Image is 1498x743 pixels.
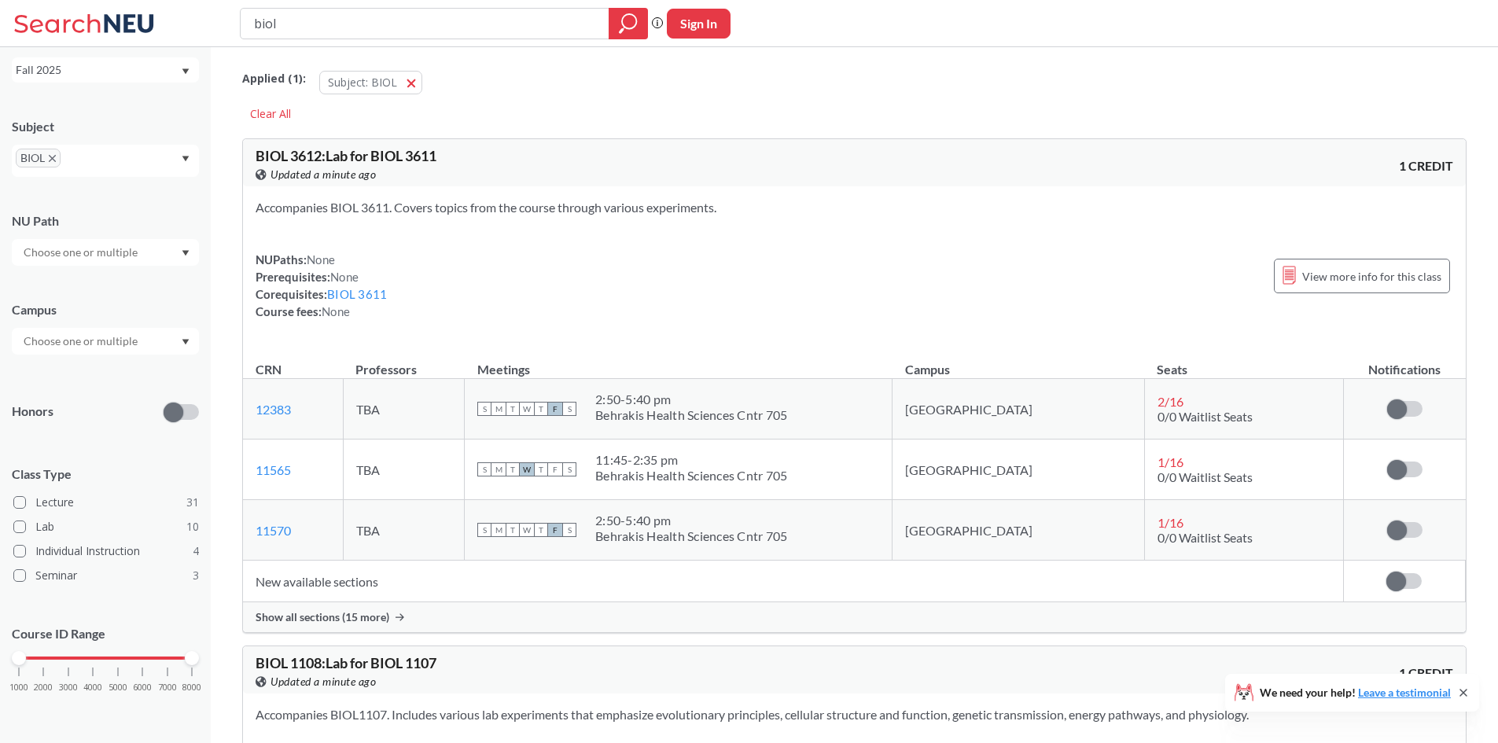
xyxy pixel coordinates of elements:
div: NU Path [12,212,199,230]
svg: magnifying glass [619,13,638,35]
label: Individual Instruction [13,541,199,561]
div: Dropdown arrow [12,328,199,355]
p: Honors [12,403,53,421]
span: 2 / 16 [1158,394,1183,409]
span: M [491,462,506,476]
span: F [548,462,562,476]
span: 1 CREDIT [1399,157,1453,175]
a: 12383 [256,402,291,417]
span: Class Type [12,465,199,483]
span: W [520,462,534,476]
span: W [520,523,534,537]
input: Choose one or multiple [16,332,148,351]
div: 2:50 - 5:40 pm [595,513,787,528]
span: Subject: BIOL [328,75,397,90]
span: S [477,462,491,476]
span: 0/0 Waitlist Seats [1158,530,1253,545]
span: F [548,523,562,537]
span: 3 [193,567,199,584]
div: Behrakis Health Sciences Cntr 705 [595,407,787,423]
span: T [534,462,548,476]
div: CRN [256,361,282,378]
span: S [562,523,576,537]
span: BIOL 3612 : Lab for BIOL 3611 [256,147,436,164]
span: 1000 [9,683,28,692]
span: 2000 [34,683,53,692]
button: Subject: BIOL [319,71,422,94]
span: S [477,402,491,416]
span: S [477,523,491,537]
span: 10 [186,518,199,535]
svg: Dropdown arrow [182,250,190,256]
div: Subject [12,118,199,135]
span: 3000 [59,683,78,692]
div: Show all sections (15 more) [243,602,1466,632]
span: M [491,523,506,537]
span: S [562,402,576,416]
td: [GEOGRAPHIC_DATA] [893,500,1144,561]
span: None [330,270,359,284]
div: Fall 2025Dropdown arrow [12,57,199,83]
td: TBA [343,440,464,500]
span: 31 [186,494,199,511]
a: BIOL 3611 [327,287,387,301]
td: New available sections [243,561,1343,602]
svg: Dropdown arrow [182,156,190,162]
label: Lab [13,517,199,537]
span: 0/0 Waitlist Seats [1158,409,1253,424]
section: Accompanies BIOL 3611. Covers topics from the course through various experiments. [256,199,1453,216]
div: Dropdown arrow [12,239,199,266]
span: None [307,252,335,267]
a: 11570 [256,523,291,538]
button: Sign In [667,9,731,39]
div: Behrakis Health Sciences Cntr 705 [595,528,787,544]
span: View more info for this class [1302,267,1441,286]
a: Leave a testimonial [1358,686,1451,699]
span: T [534,402,548,416]
span: Show all sections (15 more) [256,610,389,624]
td: [GEOGRAPHIC_DATA] [893,440,1144,500]
section: Accompanies BIOL1107. Includes various lab experiments that emphasize evolutionary principles, ce... [256,706,1453,723]
svg: Dropdown arrow [182,339,190,345]
span: T [506,462,520,476]
span: S [562,462,576,476]
span: 4000 [83,683,102,692]
span: 6000 [133,683,152,692]
span: Applied ( 1 ): [242,70,306,87]
span: Updated a minute ago [271,166,376,183]
span: F [548,402,562,416]
span: 1 / 16 [1158,515,1183,530]
input: Class, professor, course number, "phrase" [252,10,598,37]
span: M [491,402,506,416]
label: Lecture [13,492,199,513]
div: Fall 2025 [16,61,180,79]
input: Choose one or multiple [16,243,148,262]
span: W [520,402,534,416]
span: BIOLX to remove pill [16,149,61,167]
th: Seats [1144,345,1343,379]
span: 1 CREDIT [1399,664,1453,682]
span: 7000 [158,683,177,692]
a: 11565 [256,462,291,477]
div: NUPaths: Prerequisites: Corequisites: Course fees: [256,251,387,320]
span: 5000 [109,683,127,692]
th: Campus [893,345,1144,379]
span: Updated a minute ago [271,673,376,690]
div: magnifying glass [609,8,648,39]
th: Notifications [1343,345,1465,379]
svg: X to remove pill [49,155,56,162]
div: BIOLX to remove pillDropdown arrow [12,145,199,177]
td: TBA [343,500,464,561]
th: Professors [343,345,464,379]
span: BIOL 1108 : Lab for BIOL 1107 [256,654,436,671]
div: Clear All [242,102,299,126]
span: 4 [193,543,199,560]
span: 8000 [182,683,201,692]
span: We need your help! [1260,687,1451,698]
div: Campus [12,301,199,318]
span: T [506,402,520,416]
td: TBA [343,379,464,440]
span: 1 / 16 [1158,454,1183,469]
div: 11:45 - 2:35 pm [595,452,787,468]
span: T [534,523,548,537]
